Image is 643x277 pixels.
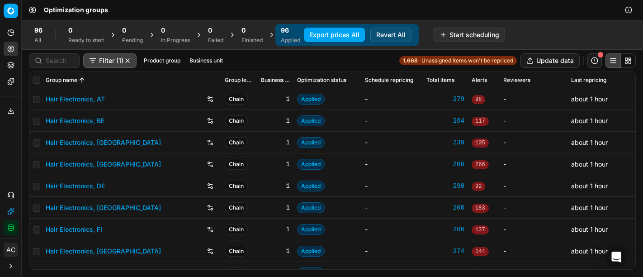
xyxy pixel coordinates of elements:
span: Chain [225,137,248,148]
a: 264 [426,116,464,125]
div: 1 [261,247,290,256]
a: 206 [426,203,464,212]
a: 206 [426,160,464,169]
span: Optimization groups [44,5,108,14]
td: - [361,88,423,110]
td: - [361,132,423,153]
span: Optimization status [297,76,346,84]
a: Hair Electronics, FI [46,225,102,234]
div: 1 [261,160,290,169]
td: - [361,110,423,132]
span: Applied [297,159,325,170]
td: - [500,175,567,197]
div: Finished [241,37,263,44]
span: 105 [472,138,489,148]
span: Schedule repricing [365,76,413,84]
span: about 1 hour [571,117,608,124]
strong: 1,668 [403,57,418,64]
a: 274 [426,247,464,256]
span: 0 [68,26,72,35]
span: 92 [472,182,485,191]
div: Ready to start [68,37,104,44]
button: Business unit [186,55,227,66]
a: Hair Electronics, DE [46,181,105,191]
span: about 1 hour [571,160,608,168]
td: - [361,240,423,262]
span: Chain [225,181,248,191]
span: Applied [297,137,325,148]
a: 1,668Unassigned items won't be repriced [399,56,517,65]
span: Applied [297,181,325,191]
span: Applied [297,224,325,235]
td: - [500,197,567,219]
span: about 1 hour [571,95,608,103]
div: 1 [261,138,290,147]
span: 137 [472,225,489,234]
div: Pending [122,37,143,44]
span: Chain [225,115,248,126]
td: - [500,110,567,132]
td: - [361,197,423,219]
span: Chain [225,94,248,105]
span: Applied [297,202,325,213]
span: Business unit [261,76,290,84]
a: Hair Electronics, [GEOGRAPHIC_DATA] [46,138,161,147]
div: 1 [261,116,290,125]
button: Update data [520,53,580,68]
span: about 1 hour [571,182,608,190]
a: 206 [426,225,464,234]
div: In Progress [161,37,190,44]
span: 96 [281,26,289,35]
span: Chain [225,202,248,213]
span: Chain [225,246,248,257]
span: Group level [225,76,254,84]
span: 0 [122,26,126,35]
td: - [500,153,567,175]
span: 0 [241,26,246,35]
td: - [500,240,567,262]
nav: breadcrumb [44,5,108,14]
span: about 1 hour [571,138,608,146]
td: - [361,219,423,240]
span: about 1 hour [571,269,608,277]
a: 290 [426,181,464,191]
a: Hair Electronics, [GEOGRAPHIC_DATA] [46,247,161,256]
span: Last repricing [571,76,606,84]
button: Filter (1) [83,53,137,68]
button: AC [4,243,18,257]
a: 279 [426,95,464,104]
span: Group name [46,76,77,84]
button: Revert All [370,28,411,42]
button: Sorted by Group name ascending [77,76,86,85]
span: Reviewers [503,76,530,84]
td: - [500,132,567,153]
span: AC [4,243,18,257]
span: 117 [472,117,489,126]
button: Export prices All [304,28,365,42]
span: about 1 hour [571,204,608,211]
span: Applied [297,94,325,105]
td: - [500,219,567,240]
button: Start scheduling [434,28,505,42]
span: 98 [472,95,485,104]
span: 144 [472,247,489,256]
span: 0 [208,26,212,35]
span: Applied [297,246,325,257]
span: Chain [225,224,248,235]
a: Hair Electronics, BE [46,116,104,125]
td: - [361,175,423,197]
span: Chain [225,159,248,170]
div: Applied [281,37,300,44]
a: Hair Electronics, AT [46,95,105,104]
a: Hair Electronics, [GEOGRAPHIC_DATA] [46,203,161,212]
span: Unassigned items won't be repriced [421,57,513,64]
span: Alerts [472,76,487,84]
span: about 1 hour [571,247,608,255]
td: - [361,153,423,175]
div: 1 [261,203,290,212]
button: Product group [140,55,184,66]
a: Hair Electronics, [GEOGRAPHIC_DATA] [46,160,161,169]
